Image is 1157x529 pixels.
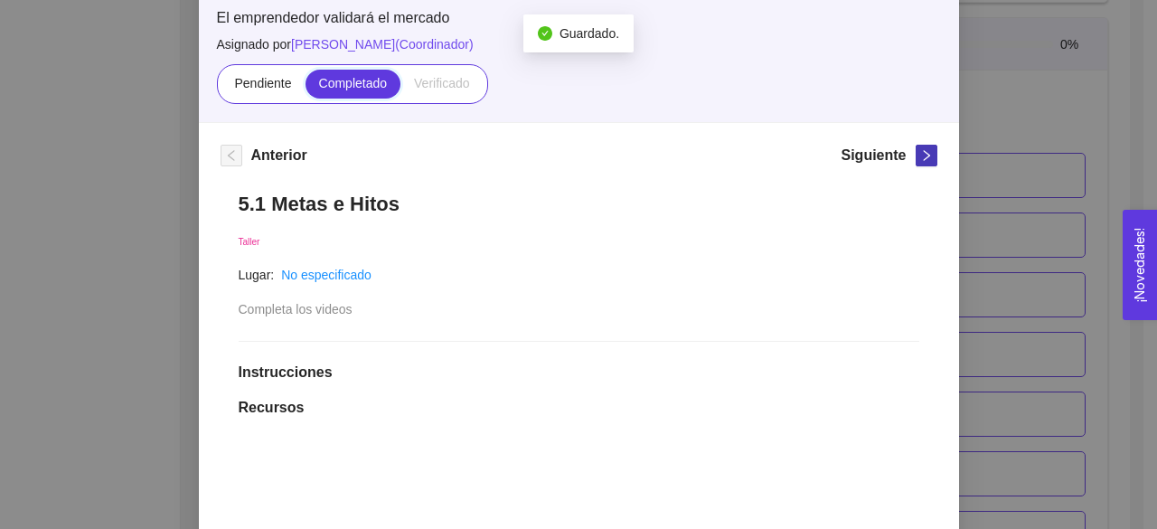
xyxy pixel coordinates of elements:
button: left [221,145,242,166]
span: Taller [239,237,260,247]
button: Open Feedback Widget [1123,210,1157,320]
span: Verificado [414,76,469,90]
h1: 5.1 Metas e Hitos [239,192,919,216]
span: Pendiente [234,76,291,90]
span: Completado [319,76,388,90]
h5: Siguiente [841,145,906,166]
span: right [917,149,936,162]
span: Completa los videos [239,302,353,316]
h1: Instrucciones [239,364,919,382]
button: right [916,145,937,166]
span: Asignado por [217,34,941,54]
h5: Anterior [251,145,307,166]
span: [PERSON_NAME] ( Coordinador ) [291,37,474,52]
span: check-circle [538,26,552,41]
article: Lugar: [239,265,275,285]
span: Guardado. [560,26,619,41]
a: No especificado [281,268,372,282]
h1: Recursos [239,399,919,417]
span: El emprendedor validará el mercado [217,8,941,28]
